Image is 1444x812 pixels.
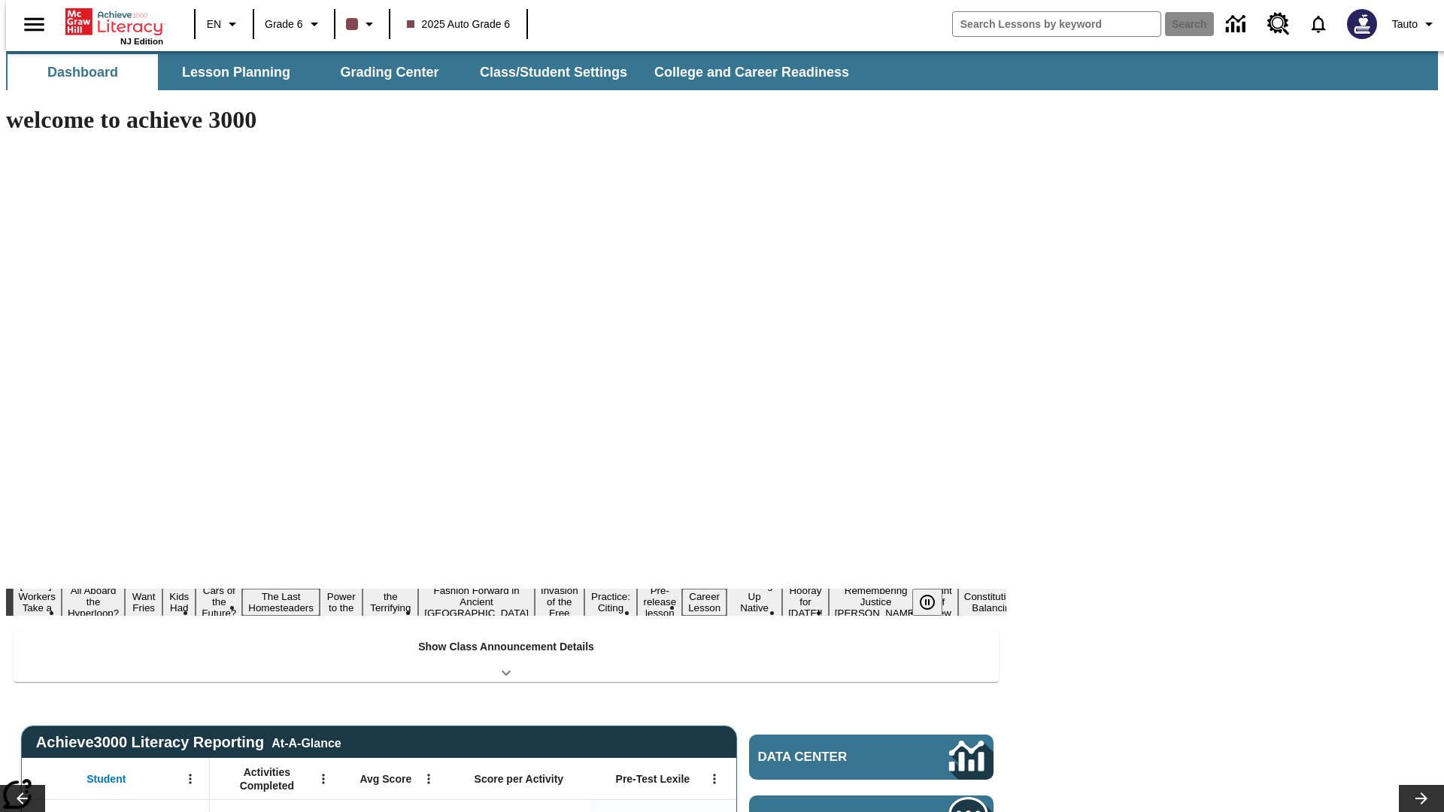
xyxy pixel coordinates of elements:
span: NJ Edition [120,37,163,46]
button: Open Menu [417,768,440,790]
button: Class color is dark brown. Change class color [340,11,384,38]
p: Show Class Announcement Details [418,639,594,655]
button: Slide 18 The Constitution's Balancing Act [958,577,1030,627]
span: Student [86,772,126,786]
h1: welcome to achieve 3000 [6,106,1006,134]
a: Data Center [1217,4,1258,45]
button: Slide 16 Remembering Justice O'Connor [829,583,924,621]
a: Notifications [1299,5,1338,44]
a: Resource Center, Will open in new tab [1258,4,1299,44]
span: EN [207,17,221,32]
button: Slide 15 Hooray for Constitution Day! [782,583,829,621]
button: Slide 12 Pre-release lesson [637,583,682,621]
span: Activities Completed [217,765,317,792]
span: Pre-Test Lexile [616,772,690,786]
input: search field [953,12,1160,36]
span: Achieve3000 Literacy Reporting [36,734,341,751]
a: Data Center [749,735,994,780]
div: Show Class Announcement Details [14,630,999,682]
img: Avatar [1347,9,1377,39]
button: Open side menu [12,2,56,47]
button: Slide 4 Dirty Jobs Kids Had To Do [162,566,196,638]
button: Slide 1 Labor Day: Workers Take a Stand [13,577,62,627]
button: Slide 6 The Last Homesteaders [242,589,320,616]
button: Lesson carousel, Next [1399,785,1444,812]
span: Avg Score [359,772,411,786]
button: Slide 14 Cooking Up Native Traditions [727,577,782,627]
button: Profile/Settings [1386,11,1444,38]
a: Home [65,7,163,37]
button: Slide 8 Attack of the Terrifying Tomatoes [363,577,418,627]
button: Slide 7 Solar Power to the People [320,577,363,627]
button: Grade: Grade 6, Select a grade [259,11,329,38]
div: At-A-Glance [272,734,341,750]
button: Slide 9 Fashion Forward in Ancient Rome [418,583,535,621]
button: Slide 2 All Aboard the Hyperloop? [62,583,125,621]
button: Slide 3 Do You Want Fries With That? [125,566,162,638]
button: Open Menu [312,768,335,790]
span: Data Center [758,750,899,765]
button: Grading Center [314,54,465,90]
button: Slide 11 Mixed Practice: Citing Evidence [584,577,638,627]
button: Open Menu [179,768,202,790]
button: Select a new avatar [1338,5,1386,44]
div: SubNavbar [6,51,1438,90]
div: SubNavbar [6,54,863,90]
button: Dashboard [8,54,158,90]
button: College and Career Readiness [642,54,861,90]
button: Slide 10 The Invasion of the Free CD [535,571,584,632]
span: Score per Activity [475,772,564,786]
button: Slide 13 Career Lesson [682,589,727,616]
button: Slide 5 Cars of the Future? [196,583,242,621]
span: 2025 Auto Grade 6 [407,17,511,32]
div: Pause [912,589,957,616]
button: Open Menu [703,768,726,790]
button: Pause [912,589,942,616]
button: Language: EN, Select a language [200,11,248,38]
div: Home [65,5,163,46]
span: Grade 6 [265,17,303,32]
span: Tauto [1392,17,1418,32]
button: Class/Student Settings [468,54,639,90]
button: Lesson Planning [161,54,311,90]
